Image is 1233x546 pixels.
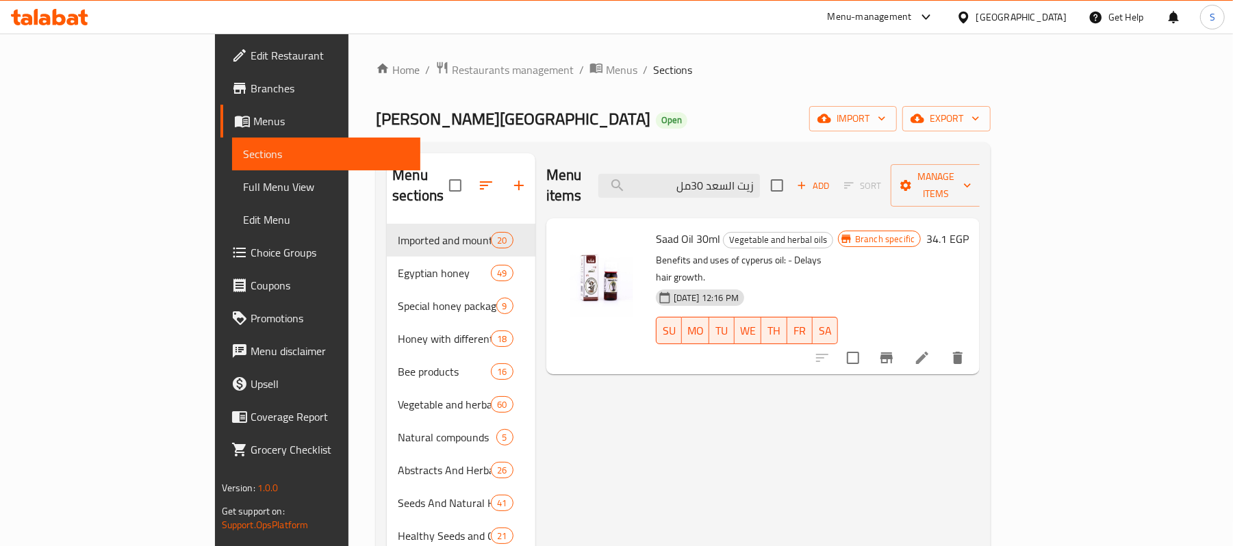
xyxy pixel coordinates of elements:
div: items [491,528,513,544]
button: Add [791,175,835,196]
div: items [491,232,513,248]
a: Edit menu item [914,350,930,366]
div: items [491,495,513,511]
span: Upsell [251,376,410,392]
li: / [579,62,584,78]
span: Select section first [835,175,891,196]
span: Sort sections [470,169,503,202]
span: S [1210,10,1215,25]
div: Seeds And Natural Herbs41 [387,486,535,519]
span: Special honey packages [398,298,496,314]
span: SA [818,321,832,341]
span: Abstracts And Herbal Colors [398,462,491,478]
span: 41 [492,497,512,510]
span: [DATE] 12:16 PM [668,291,744,304]
button: export [902,106,991,131]
p: Benefits and uses of cyperus oil: - Delays hair growth. [656,252,838,286]
a: Edit Restaurant [220,39,421,72]
span: Vegetable and herbal oils [724,232,832,248]
span: Open [656,114,687,126]
span: Version: [222,479,255,497]
span: Natural compounds [398,429,496,445]
a: Menus [220,105,421,138]
span: import [820,110,886,127]
button: Branch-specific-item [870,341,903,374]
div: [GEOGRAPHIC_DATA] [976,10,1067,25]
span: MO [687,321,704,341]
span: Coupons [251,277,410,294]
span: 5 [497,431,513,444]
span: 20 [492,234,512,247]
span: Menus [606,62,637,78]
span: Egyptian honey [398,265,491,281]
span: Promotions [251,310,410,326]
button: FR [787,317,813,344]
div: items [491,265,513,281]
span: 60 [492,398,512,411]
div: Vegetable and herbal oils60 [387,388,535,421]
span: Manage items [902,168,971,203]
div: Abstracts And Herbal Colors26 [387,454,535,486]
span: 26 [492,464,512,477]
span: Branches [251,80,410,96]
span: Vegetable and herbal oils [398,396,491,413]
a: Upsell [220,367,421,400]
span: Menu disclaimer [251,343,410,359]
div: items [491,363,513,380]
h2: Menu sections [392,165,449,206]
img: Saad Oil 30ml [557,229,645,317]
a: Menu disclaimer [220,335,421,367]
span: FR [793,321,807,341]
span: Seeds And Natural Herbs [398,495,491,511]
a: Edit Menu [232,203,421,236]
span: Healthy Seeds and Grains [398,528,491,544]
span: Edit Menu [243,211,410,228]
button: MO [682,317,709,344]
span: 18 [492,333,512,346]
span: Edit Restaurant [251,47,410,64]
a: Menus [589,61,637,79]
button: SA [813,317,838,344]
button: Add section [503,169,535,202]
nav: breadcrumb [376,61,991,79]
button: WE [735,317,761,344]
span: Restaurants management [452,62,574,78]
div: Vegetable and herbal oils [723,232,833,248]
span: Coverage Report [251,408,410,425]
button: TU [709,317,735,344]
span: export [913,110,980,127]
span: 49 [492,267,512,280]
a: Restaurants management [435,61,574,79]
span: SU [662,321,676,341]
button: SU [656,317,682,344]
span: Honey with different extras [398,330,491,347]
div: Imported and mountain honey20 [387,224,535,257]
span: TH [767,321,781,341]
span: TU [715,321,729,341]
span: [PERSON_NAME][GEOGRAPHIC_DATA] [376,103,650,134]
div: items [491,462,513,478]
span: 9 [497,300,513,313]
span: WE [740,321,756,341]
span: Select all sections [441,171,470,200]
h6: 34.1 EGP [926,229,969,248]
button: delete [941,341,974,374]
li: / [643,62,648,78]
a: Coverage Report [220,400,421,433]
input: search [598,174,760,198]
a: Grocery Checklist [220,433,421,466]
span: 1.0.0 [257,479,279,497]
span: Imported and mountain honey [398,232,491,248]
div: Special honey packages9 [387,289,535,322]
span: 21 [492,530,512,543]
a: Branches [220,72,421,105]
div: Open [656,112,687,129]
span: Saad Oil 30ml [656,229,720,249]
span: Grocery Checklist [251,441,410,458]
